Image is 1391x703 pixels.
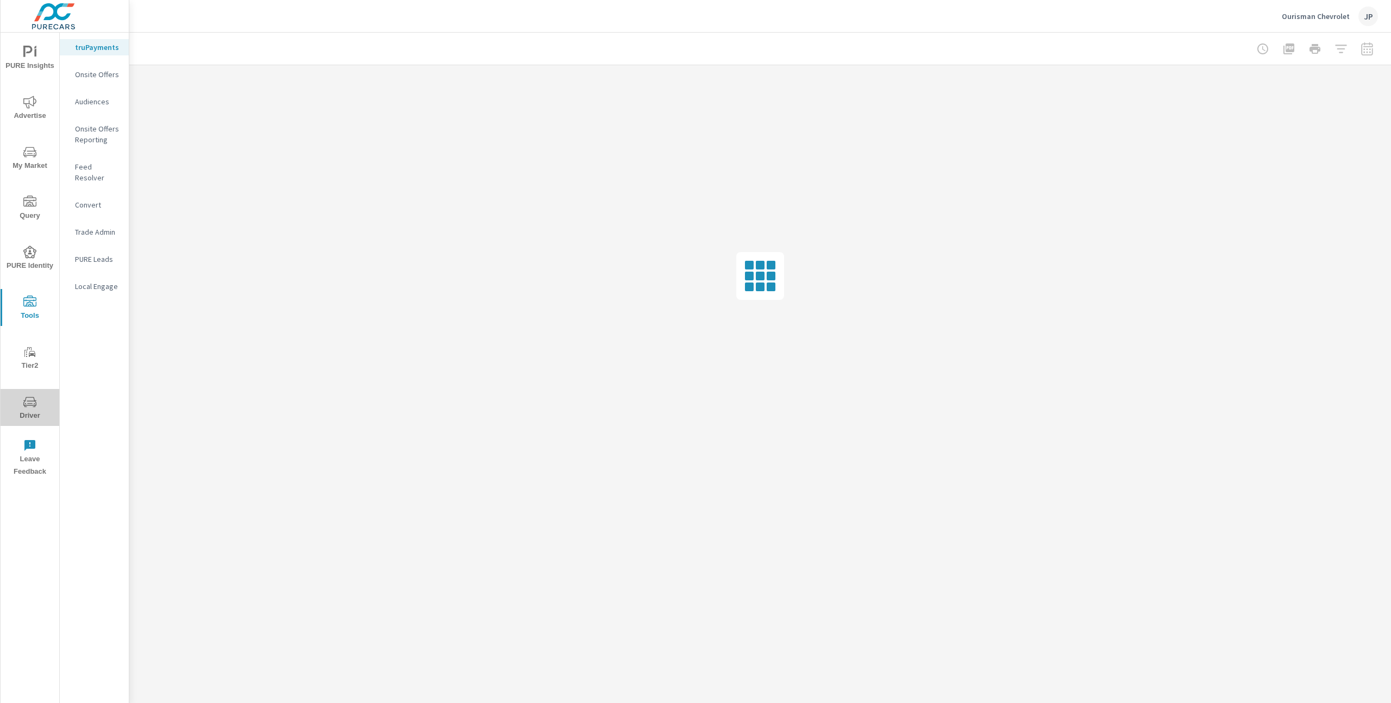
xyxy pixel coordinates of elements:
[60,224,129,240] div: Trade Admin
[4,439,56,478] span: Leave Feedback
[75,69,120,80] p: Onsite Offers
[4,296,56,322] span: Tools
[4,96,56,122] span: Advertise
[75,123,120,145] p: Onsite Offers Reporting
[60,278,129,294] div: Local Engage
[60,251,129,267] div: PURE Leads
[4,196,56,222] span: Query
[75,161,120,183] p: Feed Resolver
[4,146,56,172] span: My Market
[4,246,56,272] span: PURE Identity
[60,159,129,186] div: Feed Resolver
[1282,11,1350,21] p: Ourisman Chevrolet
[75,254,120,265] p: PURE Leads
[60,66,129,83] div: Onsite Offers
[4,396,56,422] span: Driver
[75,42,120,53] p: truPayments
[1358,7,1378,26] div: JP
[60,39,129,55] div: truPayments
[60,93,129,110] div: Audiences
[75,96,120,107] p: Audiences
[60,197,129,213] div: Convert
[60,121,129,148] div: Onsite Offers Reporting
[1,33,59,482] div: nav menu
[75,199,120,210] p: Convert
[75,227,120,237] p: Trade Admin
[4,346,56,372] span: Tier2
[4,46,56,72] span: PURE Insights
[75,281,120,292] p: Local Engage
